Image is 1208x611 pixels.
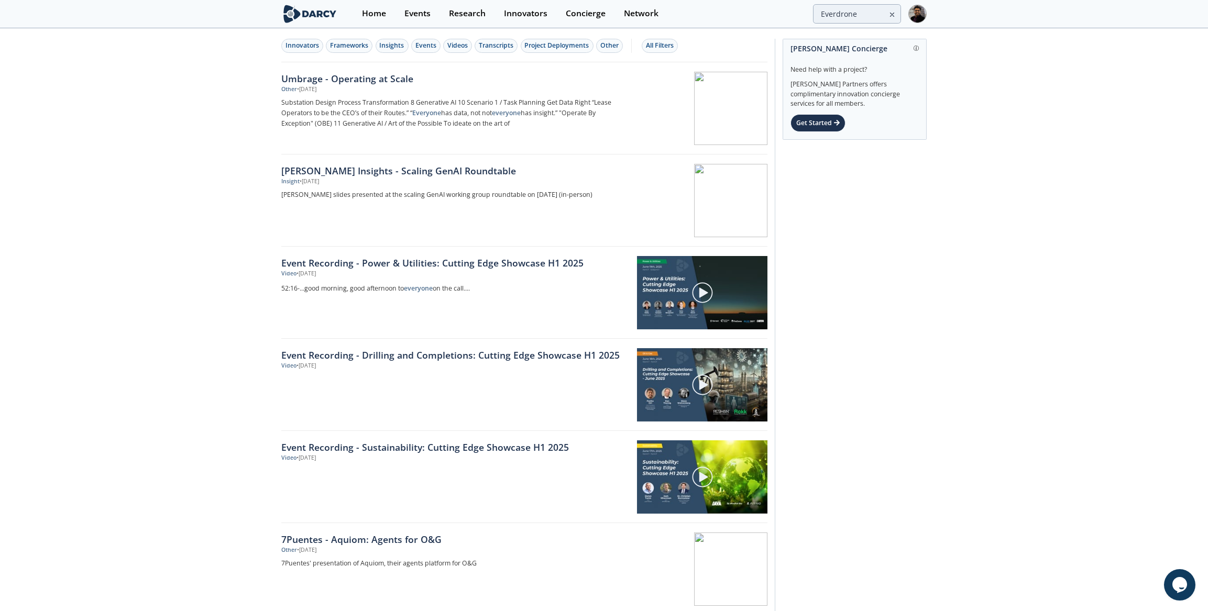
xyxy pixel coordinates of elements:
div: [PERSON_NAME] Partners offers complimentary innovation concierge services for all members. [790,74,919,109]
div: [PERSON_NAME] Concierge [790,39,919,58]
img: play-chapters-gray.svg [691,282,713,304]
button: Insights [376,39,409,53]
div: Innovators [504,9,547,18]
button: Frameworks [326,39,372,53]
img: play-chapters-gray.svg [691,466,713,488]
div: • [DATE] [297,85,316,94]
div: Events [415,41,436,50]
div: Innovators [285,41,319,50]
img: information.svg [914,46,919,51]
div: Frameworks [330,41,368,50]
div: Other [600,41,619,50]
div: Home [362,9,386,18]
div: Events [404,9,431,18]
div: 7Puentes - Aquiom: Agents for O&G [281,532,628,546]
button: Other [596,39,623,53]
div: Insights [380,41,404,50]
img: logo-wide.svg [281,5,338,23]
div: Video [281,454,296,462]
div: Other [281,85,297,94]
div: • [DATE] [296,362,316,370]
img: play-chapters-gray.svg [691,374,713,396]
button: All Filters [642,39,678,53]
a: Umbrage - Operating at Scale Other •[DATE] Substation Design Process Transformation 8 Generative ... [281,62,767,154]
button: Project Deployments [521,39,594,53]
div: • [DATE] [297,546,316,554]
button: Transcripts [475,39,518,53]
div: Umbrage - Operating at Scale [281,72,628,85]
p: [PERSON_NAME] slides presented at the scaling GenAI working group roundtable on [DATE] (in-person) [281,190,628,200]
strong: Everyone [412,108,441,117]
a: Event Recording - Power & Utilities: Cutting Edge Showcase H1 2025 [281,256,630,270]
div: Concierge [566,9,606,18]
button: Events [411,39,441,53]
img: Profile [908,5,927,23]
div: Get Started [790,114,845,132]
input: Advanced Search [813,4,901,24]
a: [PERSON_NAME] Insights - Scaling GenAI Roundtable Insight •[DATE] [PERSON_NAME] slides presented ... [281,154,767,247]
div: Transcripts [479,41,513,50]
a: 52:16-...good morning, good afternoon toeveryoneon the call.... [281,282,630,296]
button: Innovators [281,39,323,53]
div: Need help with a project? [790,58,919,74]
div: • [DATE] [296,454,316,462]
div: Research [449,9,486,18]
p: 7Puentes' presentation of Aquiom, their agents platform for O&G [281,558,628,569]
div: Videos [447,41,468,50]
button: Videos [443,39,472,53]
div: Video [281,270,296,278]
div: Project Deployments [525,41,589,50]
div: Video [281,362,296,370]
div: Insight [281,177,300,186]
p: Substation Design Process Transformation 8 Generative AI 10 Scenario 1 / Task Planning Get Data R... [281,97,628,129]
a: Event Recording - Sustainability: Cutting Edge Showcase H1 2025 [281,440,630,454]
strong: everyone [492,108,521,117]
div: • [DATE] [296,270,316,278]
div: • [DATE] [300,177,319,186]
div: Other [281,546,297,554]
iframe: chat widget [1164,569,1198,601]
div: Network [624,9,658,18]
div: All Filters [646,41,674,50]
div: [PERSON_NAME] Insights - Scaling GenAI Roundtable [281,164,628,177]
a: Event Recording - Drilling and Completions: Cutting Edge Showcase H1 2025 [281,348,630,362]
strong: everyone [404,284,433,293]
